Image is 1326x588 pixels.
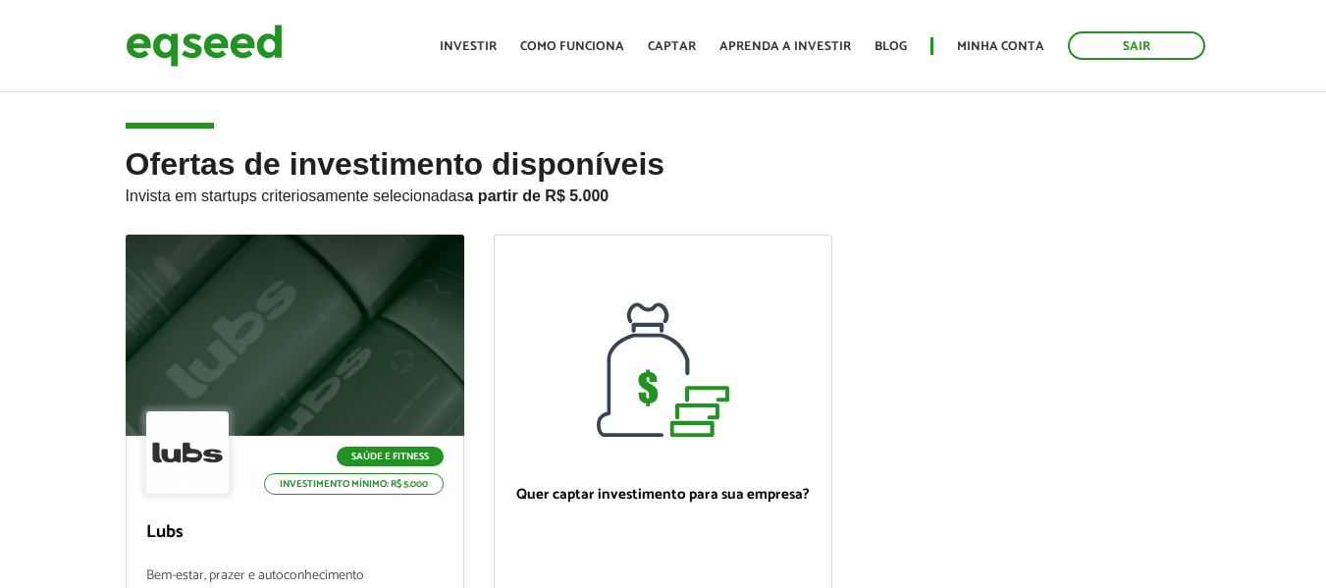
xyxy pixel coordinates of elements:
[465,187,610,204] strong: a partir de R$ 5.000
[126,20,283,72] img: EqSeed
[126,147,1201,235] h2: Ofertas de investimento disponíveis
[1068,31,1205,60] a: Sair
[957,40,1044,53] a: Minha conta
[146,522,444,544] p: Lubs
[440,40,497,53] a: Investir
[719,40,851,53] a: Aprenda a investir
[648,40,696,53] a: Captar
[337,447,444,466] p: Saúde e Fitness
[264,473,444,495] p: Investimento mínimo: R$ 5.000
[875,40,907,53] a: Blog
[514,486,812,504] p: Quer captar investimento para sua empresa?
[520,40,624,53] a: Como funciona
[126,182,1201,205] p: Invista em startups criteriosamente selecionadas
